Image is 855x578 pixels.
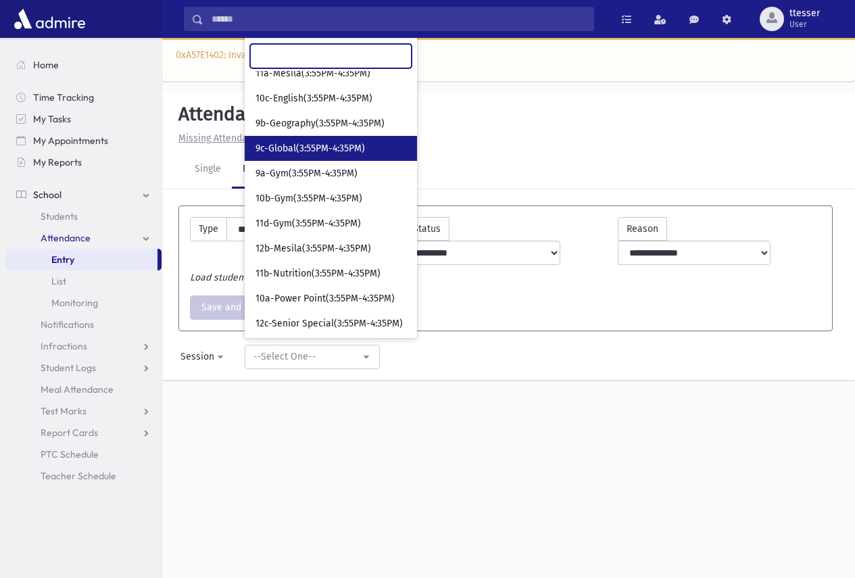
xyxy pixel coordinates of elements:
[5,270,162,292] a: List
[404,217,449,241] label: Status
[51,297,98,309] span: Monitoring
[618,217,667,241] label: Reason
[5,379,162,400] a: Meal Attendance
[232,151,272,189] a: Bulk
[33,135,108,147] span: My Appointments
[5,357,162,379] a: Student Logs
[183,270,828,285] div: Load students to select
[190,295,276,320] button: Save and Print
[51,254,74,266] span: Entry
[33,113,71,125] span: My Tasks
[162,38,855,81] div: 0xA57E1402: Invalid POST
[255,317,403,331] span: 12c-Senior Special(3:55PM-4:35PM)
[245,345,380,369] button: --Select One--
[178,133,297,144] u: Missing Attendance History
[5,184,162,206] a: School
[5,292,162,314] a: Monitoring
[255,117,385,130] span: 9b-Geography(3:55PM-4:35PM)
[5,443,162,465] a: PTC Schedule
[255,67,370,80] span: 11a-Mesila(3:55PM-4:35PM)
[41,427,98,439] span: Report Cards
[255,192,362,206] span: 10b-Gym(3:55PM-4:35PM)
[5,206,162,227] a: Students
[255,292,395,306] span: 10a-Power Point(3:55PM-4:35PM)
[255,217,361,231] span: 11d-Gym(3:55PM-4:35PM)
[203,7,593,31] input: Search
[173,103,324,126] h5: Attendance Entry
[180,350,214,364] div: Session
[33,59,59,71] span: Home
[41,470,116,482] span: Teacher Schedule
[789,19,820,30] span: User
[253,350,360,364] div: --Select One--
[5,314,162,335] a: Notifications
[5,400,162,422] a: Test Marks
[5,108,162,130] a: My Tasks
[41,405,87,417] span: Test Marks
[33,156,82,168] span: My Reports
[41,362,96,374] span: Student Logs
[255,242,371,256] span: 12b-Mesila(3:55PM-4:35PM)
[5,87,162,108] a: Time Tracking
[33,91,94,103] span: Time Tracking
[41,232,91,244] span: Attendance
[41,210,78,222] span: Students
[5,130,162,151] a: My Appointments
[51,275,66,287] span: List
[41,340,87,352] span: Infractions
[5,465,162,487] a: Teacher Schedule
[173,133,297,144] a: Missing Attendance History
[5,422,162,443] a: Report Cards
[255,267,381,281] span: 11b-Nutrition(3:55PM-4:35PM)
[255,142,365,155] span: 9c-Global(3:55PM-4:35PM)
[5,54,162,76] a: Home
[5,335,162,357] a: Infractions
[5,227,162,249] a: Attendance
[5,151,162,173] a: My Reports
[190,217,227,241] label: Type
[41,318,94,331] span: Notifications
[255,92,372,105] span: 10c-English(3:55PM-4:35PM)
[172,345,234,369] button: Session
[255,167,358,180] span: 9a-Gym(3:55PM-4:35PM)
[11,5,89,32] img: AdmirePro
[41,448,99,460] span: PTC Schedule
[250,44,412,68] input: Search
[5,249,157,270] a: Entry
[789,8,820,19] span: ttesser
[184,151,232,189] a: Single
[33,189,62,201] span: School
[41,383,114,395] span: Meal Attendance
